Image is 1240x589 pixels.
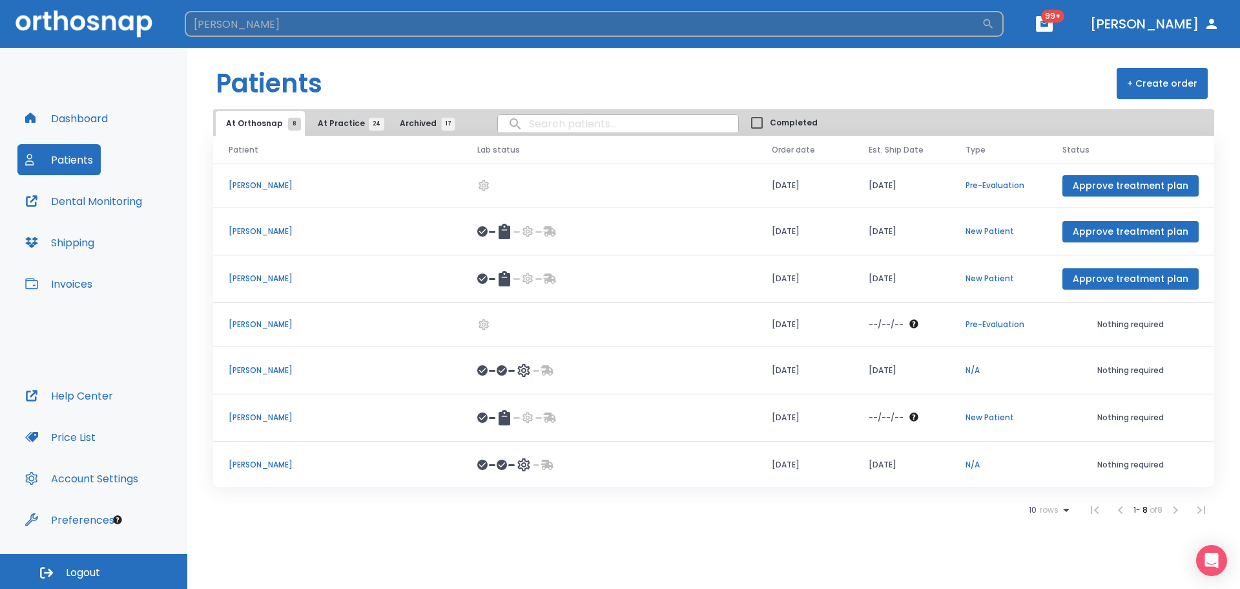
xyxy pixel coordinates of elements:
[966,144,986,156] span: Type
[966,319,1031,330] p: Pre-Evaluation
[756,394,853,442] td: [DATE]
[216,111,461,136] div: tabs
[229,319,446,330] p: [PERSON_NAME]
[17,422,103,453] button: Price List
[229,365,446,376] p: [PERSON_NAME]
[756,442,853,489] td: [DATE]
[853,208,950,255] td: [DATE]
[756,164,853,208] td: [DATE]
[966,459,1031,471] p: N/A
[1062,268,1199,290] button: Approve treatment plan
[1062,144,1090,156] span: Status
[17,268,100,299] button: Invoices
[1150,504,1162,515] span: of 8
[966,365,1031,376] p: N/A
[869,412,904,423] p: --/--/--
[1029,506,1037,515] span: 10
[869,144,924,156] span: Est. Ship Date
[216,64,322,103] h1: Patients
[772,144,815,156] span: Order date
[17,103,116,134] button: Dashboard
[229,144,258,156] span: Patient
[400,118,448,129] span: Archived
[756,208,853,255] td: [DATE]
[17,380,121,411] button: Help Center
[1196,545,1227,576] div: Open Intercom Messenger
[229,273,446,284] p: [PERSON_NAME]
[185,11,982,37] input: Search by Patient Name or Case #
[1062,412,1199,423] p: Nothing required
[1085,12,1224,36] button: [PERSON_NAME]
[966,180,1031,191] p: Pre-Evaluation
[756,303,853,347] td: [DATE]
[756,255,853,303] td: [DATE]
[229,226,446,237] p: [PERSON_NAME]
[1062,319,1199,330] p: Nothing required
[853,255,950,303] td: [DATE]
[288,118,301,131] span: 8
[15,10,152,37] img: Orthosnap
[477,144,520,156] span: Lab status
[369,118,384,131] span: 24
[966,226,1031,237] p: New Patient
[1062,365,1199,376] p: Nothing required
[226,118,294,129] span: At Orthosnap
[229,412,446,423] p: [PERSON_NAME]
[756,347,853,394] td: [DATE]
[853,347,950,394] td: [DATE]
[1117,68,1208,99] button: + Create order
[442,118,455,131] span: 17
[966,273,1031,284] p: New Patient
[17,504,122,535] button: Preferences
[1037,506,1059,515] span: rows
[17,144,101,175] button: Patients
[17,463,146,494] button: Account Settings
[17,227,102,258] button: Shipping
[869,319,935,330] div: The date will be available after approving treatment plan
[1062,175,1199,197] button: Approve treatment plan
[17,186,150,217] button: Dental Monitoring
[1062,221,1199,242] button: Approve treatment plan
[966,412,1031,423] p: New Patient
[66,566,100,580] span: Logout
[229,459,446,471] p: [PERSON_NAME]
[1062,459,1199,471] p: Nothing required
[318,118,377,129] span: At Practice
[869,319,904,330] p: --/--/--
[498,111,738,136] input: search
[112,514,123,526] div: Tooltip anchor
[229,180,446,191] p: [PERSON_NAME]
[1041,10,1064,23] span: 99+
[869,412,935,423] div: The date will be available after approving treatment plan
[770,117,818,129] span: Completed
[853,442,950,489] td: [DATE]
[1133,504,1150,515] span: 1 - 8
[853,164,950,208] td: [DATE]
